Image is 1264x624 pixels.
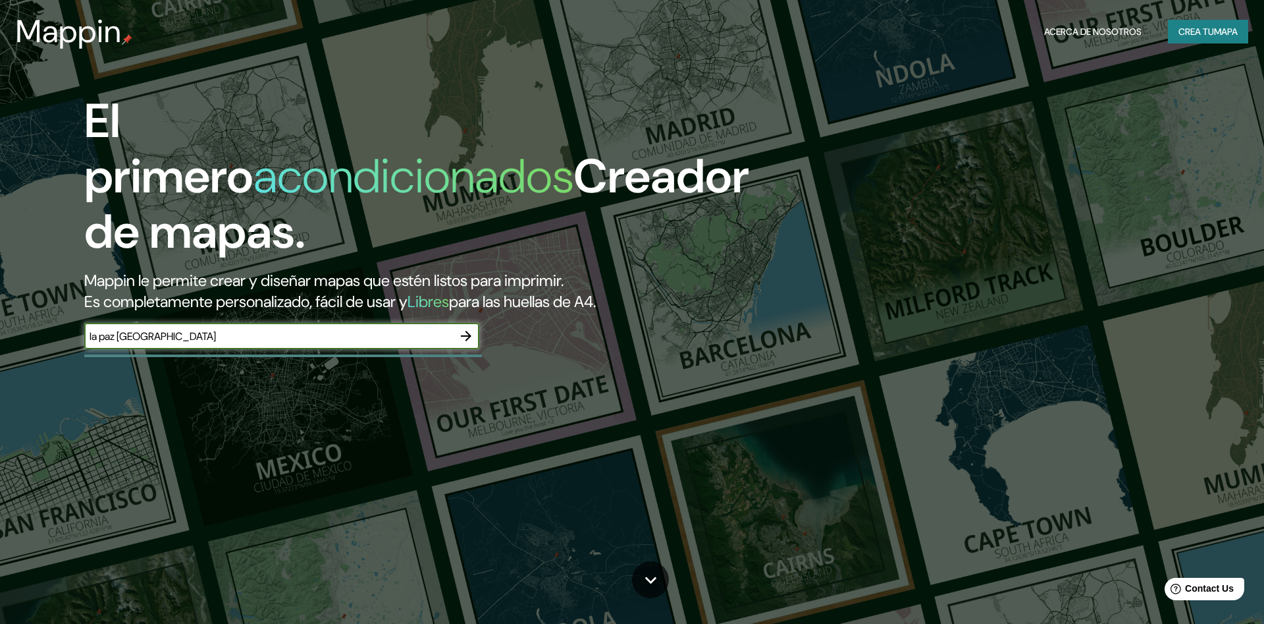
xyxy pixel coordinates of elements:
[122,34,132,45] img: mapapin-pin
[1039,20,1147,44] button: Acerca de Nosotros
[1168,20,1248,44] button: Crea tuMapa
[84,329,453,344] input: Elige tu lugar favorito
[1147,573,1250,610] iframe: Help widget launcher
[408,291,449,312] h5: Libres
[84,94,749,270] h1: El primero Creador de mapas.
[16,13,122,50] h3: Mappin
[253,146,573,207] h1: acondicionados
[84,270,716,312] h2: Mappin le permite crear y diseñar mapas que estén listos para imprimir. Es completamente personal...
